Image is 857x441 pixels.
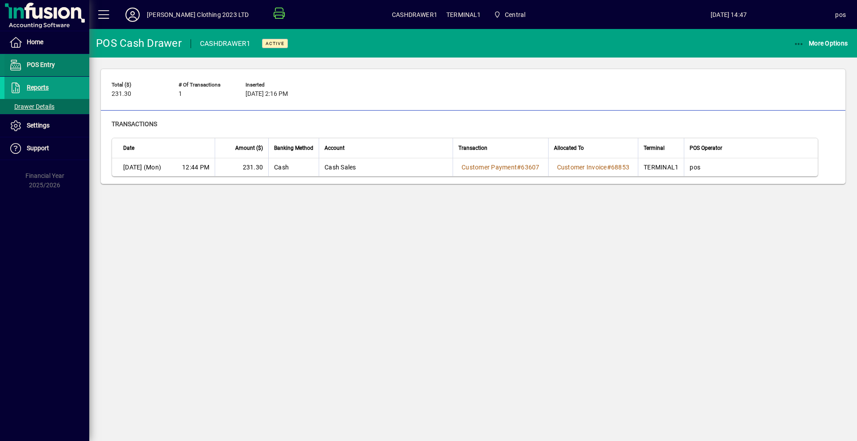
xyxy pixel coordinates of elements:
span: Support [27,144,49,152]
span: [DATE] 2:16 PM [245,91,288,98]
span: More Options [794,40,848,47]
div: POS Cash Drawer [96,36,182,50]
span: POS Operator [690,143,722,153]
td: Cash [268,158,319,176]
span: Account [324,143,345,153]
button: Profile [118,7,147,23]
span: Drawer Details [9,103,54,110]
button: More Options [791,35,850,51]
span: Inserted [245,82,299,88]
span: Total ($) [112,82,165,88]
span: Transaction [458,143,487,153]
div: pos [835,8,846,22]
a: Settings [4,115,89,137]
a: Customer Invoice#68853 [554,162,633,172]
span: Amount ($) [235,143,263,153]
span: Customer Payment [462,164,517,171]
span: Settings [27,122,50,129]
div: [PERSON_NAME] Clothing 2023 LTD [147,8,249,22]
span: [DATE] (Mon) [123,163,161,172]
td: pos [684,158,818,176]
span: Transactions [112,120,157,128]
a: Support [4,137,89,160]
span: Central [490,7,529,23]
span: [DATE] 14:47 [622,8,836,22]
td: Cash Sales [319,158,453,176]
a: Home [4,31,89,54]
span: Active [266,41,284,46]
span: 68853 [611,164,629,171]
span: # [517,164,521,171]
span: Banking Method [274,143,313,153]
span: TERMINAL1 [446,8,481,22]
span: Terminal [644,143,665,153]
a: POS Entry [4,54,89,76]
td: TERMINAL1 [638,158,684,176]
span: 1 [179,91,182,98]
span: POS Entry [27,61,55,68]
a: Drawer Details [4,99,89,114]
span: CASHDRAWER1 [392,8,437,22]
span: 12:44 PM [182,163,209,172]
span: Allocated To [554,143,584,153]
span: Date [123,143,134,153]
span: 231.30 [112,91,131,98]
td: 231.30 [215,158,268,176]
div: CASHDRAWER1 [200,37,251,51]
span: # of Transactions [179,82,232,88]
span: Central [505,8,525,22]
span: Customer Invoice [557,164,607,171]
span: Reports [27,84,49,91]
span: Home [27,38,43,45]
span: # [607,164,611,171]
span: 63607 [521,164,539,171]
a: Customer Payment#63607 [458,162,543,172]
